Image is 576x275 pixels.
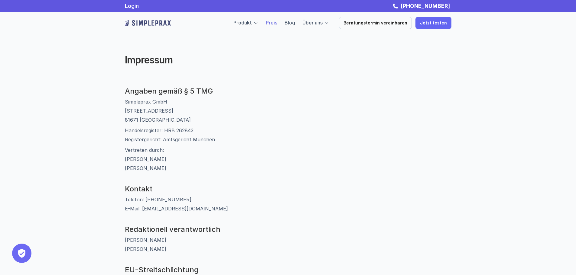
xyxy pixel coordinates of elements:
h3: Angaben gemäß § 5 TMG [125,87,451,96]
p: Vertreten durch: [PERSON_NAME] [PERSON_NAME] [125,145,451,173]
h3: Redaktionell verantwortlich [125,225,451,234]
p: Telefon: [PHONE_NUMBER] E-Mail: [EMAIL_ADDRESS][DOMAIN_NAME] [125,195,451,213]
a: Produkt [233,20,252,26]
a: Preis [266,20,277,26]
p: Simpleprax GmbH [STREET_ADDRESS] 81671 [GEOGRAPHIC_DATA] [125,97,451,124]
h3: Kontakt [125,185,451,193]
h2: Impressum [125,54,352,66]
h3: EU-Streitschlichtung [125,266,451,274]
p: Handelsregister: HRB 262843 Registergericht: Amtsgericht München [125,126,451,144]
p: Jetzt testen [420,21,447,26]
p: Beratungstermin vereinbaren [343,21,407,26]
a: Login [125,3,139,9]
a: Über uns [302,20,323,26]
p: [PERSON_NAME] [PERSON_NAME] [125,235,451,254]
a: Blog [285,20,295,26]
strong: [PHONE_NUMBER] [401,3,450,9]
a: [PHONE_NUMBER] [399,3,451,9]
a: Beratungstermin vereinbaren [339,17,412,29]
a: Jetzt testen [415,17,451,29]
